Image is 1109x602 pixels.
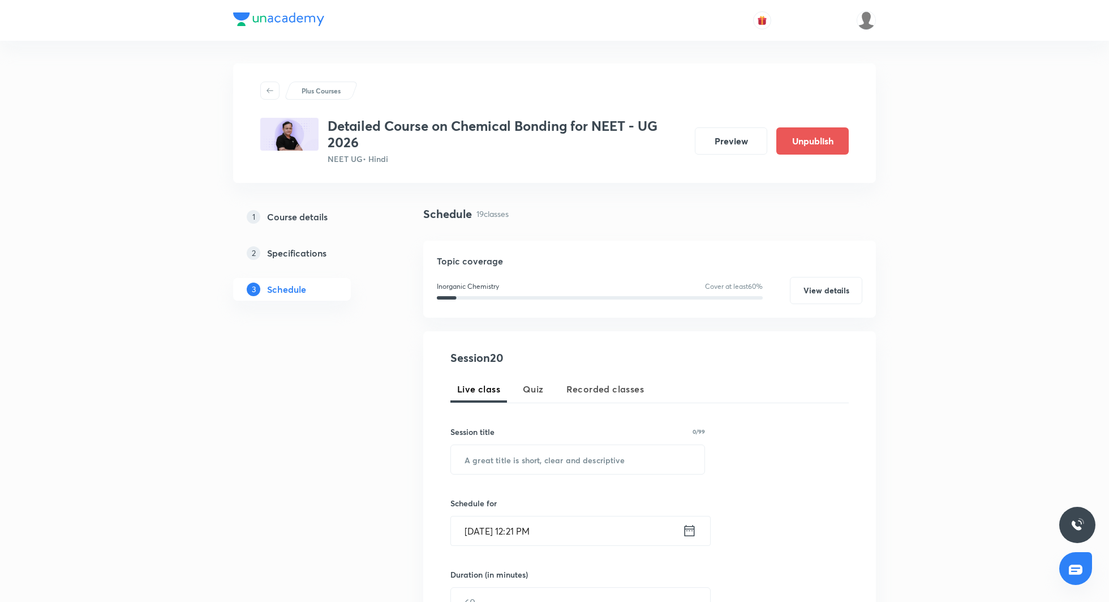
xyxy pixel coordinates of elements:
[233,12,324,29] a: Company Logo
[247,210,260,224] p: 1
[776,127,849,155] button: Unpublish
[857,11,876,30] img: Siddharth Mitra
[328,118,686,151] h3: Detailed Course on Chemical Bonding for NEET - UG 2026
[302,86,341,96] p: Plus Courses
[437,281,499,292] p: Inorganic Chemistry
[260,118,319,151] img: 52919ECF-2623-4140-9CB7-AD114F8BACF0_plus.png
[247,246,260,260] p: 2
[753,11,771,29] button: avatar
[457,382,500,396] span: Live class
[705,281,763,292] p: Cover at least 60 %
[437,254,862,268] h5: Topic coverage
[267,283,306,296] h5: Schedule
[790,277,862,304] button: View details
[695,127,767,155] button: Preview
[757,15,767,25] img: avatar
[1071,518,1084,532] img: ttu
[523,382,544,396] span: Quiz
[423,206,472,223] h4: Schedule
[450,569,528,580] h6: Duration (in minutes)
[476,208,509,220] p: 19 classes
[233,206,387,228] a: 1Course details
[233,12,324,26] img: Company Logo
[233,242,387,264] a: 2Specifications
[693,429,705,434] p: 0/99
[247,283,260,296] p: 3
[267,246,326,260] h5: Specifications
[450,497,705,509] h6: Schedule for
[267,210,328,224] h5: Course details
[450,426,495,438] h6: Session title
[328,153,686,165] p: NEET UG • Hindi
[451,445,704,474] input: A great title is short, clear and descriptive
[566,382,644,396] span: Recorded classes
[450,349,657,366] h4: Session 20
